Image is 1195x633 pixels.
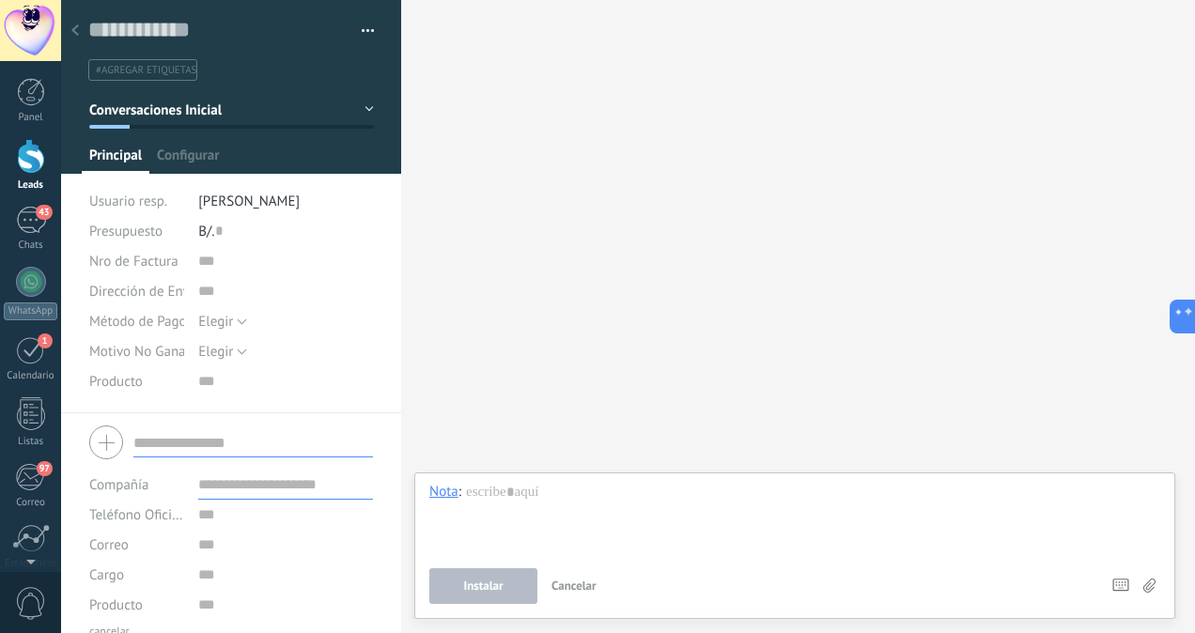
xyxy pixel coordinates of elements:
[89,560,184,590] div: Cargo
[4,302,57,320] div: WhatsApp
[38,333,53,348] span: 1
[429,568,537,604] button: Instalar
[36,205,52,220] span: 43
[89,193,167,210] span: Usuario resp.
[89,246,184,276] div: Nro de Factura
[198,306,247,336] button: Elegir
[89,216,184,246] div: Presupuesto
[89,285,201,299] span: Dirección de Envío
[89,186,184,216] div: Usuario resp.
[37,461,53,476] span: 97
[4,239,58,252] div: Chats
[4,436,58,448] div: Listas
[89,536,129,554] span: Correo
[198,193,300,210] span: [PERSON_NAME]
[89,315,187,329] span: Método de Pago
[89,147,142,174] span: Principal
[4,497,58,509] div: Correo
[89,500,184,530] button: Teléfono Oficina
[96,64,196,77] span: #agregar etiquetas
[89,598,143,612] span: Producto
[198,343,233,361] span: Elegir
[89,276,184,306] div: Dirección de Envío
[89,255,178,269] span: Nro de Factura
[551,578,597,594] span: Cancelar
[458,483,461,502] span: :
[89,506,187,524] span: Teléfono Oficina
[89,530,129,560] button: Correo
[89,223,163,240] span: Presupuesto
[89,568,124,582] span: Cargo
[4,370,58,382] div: Calendario
[89,375,143,389] span: Producto
[544,568,604,604] button: Cancelar
[89,336,184,366] div: Motivo No Ganado
[198,336,247,366] button: Elegir
[89,478,148,492] label: Compañía
[198,313,233,331] span: Elegir
[89,366,184,396] div: Producto
[89,306,184,336] div: Método de Pago
[157,147,219,174] span: Configurar
[464,579,504,593] span: Instalar
[4,112,58,124] div: Panel
[89,345,201,359] span: Motivo No Ganado
[4,179,58,192] div: Leads
[89,590,184,620] div: Producto
[198,216,374,246] div: B/.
